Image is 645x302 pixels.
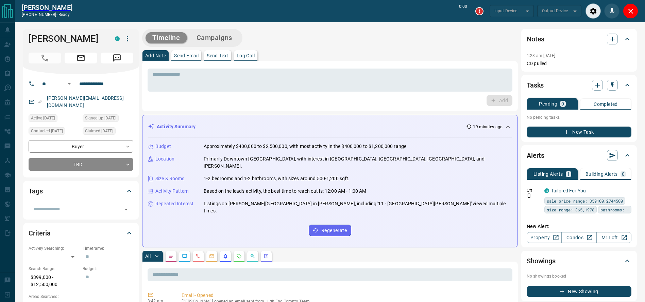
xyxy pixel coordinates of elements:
div: Close [623,3,638,19]
p: Send Email [174,53,199,58]
div: Alerts [527,147,631,164]
svg: Email Verified [37,99,42,104]
h2: Notes [527,34,544,44]
svg: Opportunities [250,253,255,259]
p: New Alert: [527,223,631,230]
p: Listings on [PERSON_NAME][GEOGRAPHIC_DATA] in [PERSON_NAME], including '11 - [GEOGRAPHIC_DATA][PE... [204,200,512,214]
div: TBD [29,158,133,171]
svg: Emails [209,253,215,259]
p: Budget [155,143,171,150]
p: CD pulled [527,60,631,67]
span: Call [29,53,61,63]
p: No pending tasks [527,112,631,122]
span: bathrooms: 1 [600,206,629,213]
p: 1 [567,172,570,176]
div: Mute [604,3,619,19]
a: Property [527,232,562,243]
span: Claimed [DATE] [85,128,113,134]
div: Criteria [29,225,133,241]
svg: Lead Browsing Activity [182,253,187,259]
p: Building Alerts [585,172,618,176]
h2: Showings [527,256,556,266]
p: Based on the lead's activity, the best time to reach out is: 12:00 AM - 1:00 AM [204,188,366,195]
h2: Tags [29,186,43,196]
p: [PHONE_NUMBER] - [22,12,72,18]
p: Location [155,155,174,163]
button: Regenerate [309,225,351,236]
div: Notes [527,31,631,47]
p: Pending [539,101,557,106]
span: Contacted [DATE] [31,128,63,134]
span: Email [65,53,97,63]
a: [PERSON_NAME] [22,3,72,12]
a: Mr.Loft [596,232,631,243]
h1: [PERSON_NAME] [29,33,105,44]
h2: Tasks [527,80,544,91]
p: Activity Summary [157,123,196,130]
a: Tailored For You [551,188,586,193]
p: 0 [622,172,625,176]
p: 0 [561,101,564,106]
p: Add Note [145,53,166,58]
div: Sat Oct 11 2025 [83,127,133,137]
span: Message [101,53,133,63]
span: ready [58,12,70,17]
span: Signed up [DATE] [85,115,116,121]
div: Tags [29,183,133,199]
span: size range: 365,1978 [547,206,594,213]
div: Sat Oct 11 2025 [29,127,79,137]
p: Areas Searched: [29,294,133,300]
p: Listing Alerts [533,172,563,176]
p: $399,000 - $12,500,000 [29,272,79,290]
h2: Criteria [29,228,51,239]
h2: Alerts [527,150,544,161]
p: 0:00 [459,3,467,19]
div: Audio Settings [585,3,601,19]
svg: Calls [196,253,201,259]
svg: Push Notification Only [527,193,531,198]
p: 1-2 bedrooms and 1-2 bathrooms, with sizes around 500-1,200 sqft. [204,175,350,182]
svg: Agent Actions [264,253,269,259]
p: Budget: [83,266,133,272]
p: Completed [594,102,618,107]
div: Activity Summary19 minutes ago [148,120,512,133]
p: Actively Searching: [29,245,79,251]
button: Timeline [146,32,187,43]
div: condos.ca [115,36,120,41]
p: Approximately $400,000 to $2,500,000, with most activity in the $400,000 to $1,200,000 range. [204,143,408,150]
p: Repeated Interest [155,200,193,207]
p: Off [527,187,540,193]
svg: Requests [236,253,242,259]
div: Sat Oct 11 2025 [29,114,79,124]
button: New Task [527,127,631,137]
div: condos.ca [544,188,549,193]
span: Active [DATE] [31,115,55,121]
p: All [145,254,151,259]
p: Primarily Downtown [GEOGRAPHIC_DATA], with interest in [GEOGRAPHIC_DATA], [GEOGRAPHIC_DATA], [GEO... [204,155,512,170]
svg: Listing Alerts [223,253,228,259]
button: New Showing [527,286,631,297]
svg: Notes [168,253,174,259]
a: [PERSON_NAME][EMAIL_ADDRESS][DOMAIN_NAME] [47,95,124,108]
button: Campaigns [190,32,239,43]
div: Showings [527,253,631,269]
p: Log Call [237,53,255,58]
span: sale price range: 359100,2744500 [547,197,623,204]
p: Send Text [207,53,228,58]
p: Size & Rooms [155,175,185,182]
button: Open [65,80,73,88]
p: Email - Opened [182,292,510,299]
p: Search Range: [29,266,79,272]
p: Timeframe: [83,245,133,251]
p: No showings booked [527,273,631,279]
p: 19 minutes ago [473,124,503,130]
div: Sat Oct 11 2025 [83,114,133,124]
div: Buyer [29,140,133,153]
p: 1:23 am [DATE] [527,53,556,58]
button: Open [121,205,131,214]
p: Activity Pattern [155,188,189,195]
a: Condos [561,232,596,243]
div: Tasks [527,77,631,93]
